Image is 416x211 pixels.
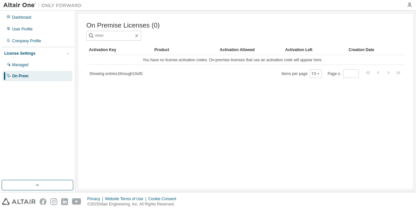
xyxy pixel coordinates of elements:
div: On Prem [12,73,28,79]
span: Page n. [328,69,359,78]
div: User Profile [12,27,33,32]
div: Managed [12,62,28,67]
div: Activation Left [285,45,343,55]
div: Cookie Consent [148,196,180,201]
button: 10 [311,71,320,76]
div: Creation Date [349,45,376,55]
span: Showing entries 1 through 10 of 0 [89,71,143,76]
span: On Premise Licenses (0) [86,22,160,29]
div: Dashboard [12,15,31,20]
p: © 2025 Altair Engineering, Inc. All Rights Reserved. [87,201,180,207]
img: linkedin.svg [61,198,68,205]
div: Product [154,45,215,55]
img: instagram.svg [50,198,57,205]
img: Altair One [3,2,85,9]
div: Company Profile [12,38,41,44]
div: Activation Key [89,45,149,55]
div: Website Terms of Use [105,196,148,201]
span: Items per page [282,69,322,78]
img: facebook.svg [40,198,46,205]
div: License Settings [4,51,35,56]
td: You have no license activation codes. On-premise licenses that use an activation code will appear... [86,55,379,65]
div: Activation Allowed [220,45,280,55]
img: altair_logo.svg [2,198,36,205]
img: youtube.svg [72,198,81,205]
div: Privacy [87,196,105,201]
